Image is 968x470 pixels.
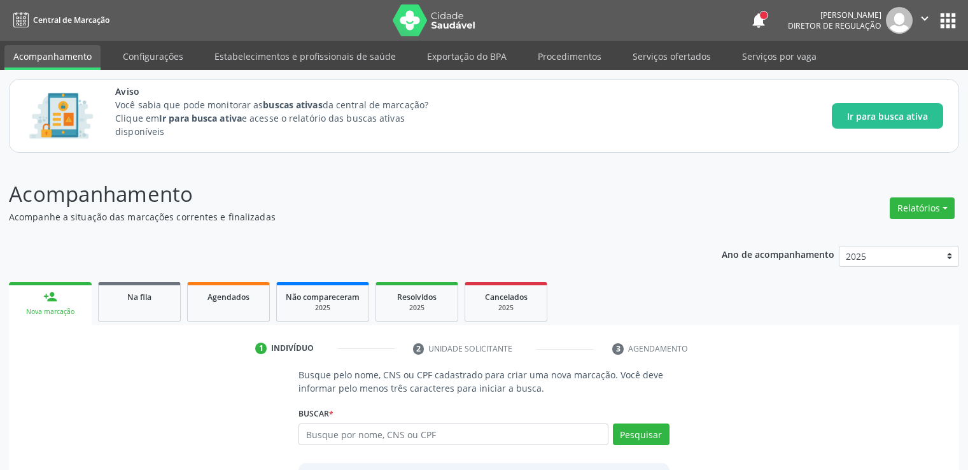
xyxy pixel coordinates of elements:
button: notifications [750,11,768,29]
div: 2025 [286,303,360,313]
span: Cancelados [485,292,528,303]
span: Na fila [127,292,151,303]
span: Resolvidos [397,292,437,303]
a: Serviços ofertados [624,45,720,68]
a: Serviços por vaga [733,45,825,68]
div: person_add [43,290,57,304]
label: Buscar [298,404,333,424]
span: Agendados [207,292,249,303]
img: Imagem de CalloutCard [25,87,97,145]
span: Aviso [115,85,452,98]
div: Indivíduo [271,343,314,354]
a: Procedimentos [529,45,610,68]
a: Estabelecimentos e profissionais de saúde [206,45,405,68]
button: Ir para busca ativa [832,103,943,129]
button:  [913,7,937,34]
p: Ano de acompanhamento [722,246,834,262]
button: Relatórios [890,197,955,219]
button: Pesquisar [613,424,670,445]
button: apps [937,10,959,32]
div: 1 [255,343,267,354]
i:  [918,11,932,25]
p: Busque pelo nome, CNS ou CPF cadastrado para criar uma nova marcação. Você deve informar pelo men... [298,368,669,395]
div: 2025 [474,303,538,313]
strong: buscas ativas [263,99,322,111]
span: Central de Marcação [33,15,109,25]
a: Central de Marcação [9,10,109,31]
p: Acompanhamento [9,178,674,210]
a: Configurações [114,45,192,68]
div: Nova marcação [18,307,83,317]
div: 2025 [385,303,449,313]
a: Acompanhamento [4,45,101,70]
div: [PERSON_NAME] [788,10,881,20]
span: Ir para busca ativa [847,110,928,123]
span: Não compareceram [286,292,360,303]
img: img [886,7,913,34]
a: Exportação do BPA [418,45,516,68]
strong: Ir para busca ativa [159,112,242,124]
input: Busque por nome, CNS ou CPF [298,424,608,445]
span: Diretor de regulação [788,20,881,31]
p: Você sabia que pode monitorar as da central de marcação? Clique em e acesse o relatório das busca... [115,98,452,138]
p: Acompanhe a situação das marcações correntes e finalizadas [9,210,674,224]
